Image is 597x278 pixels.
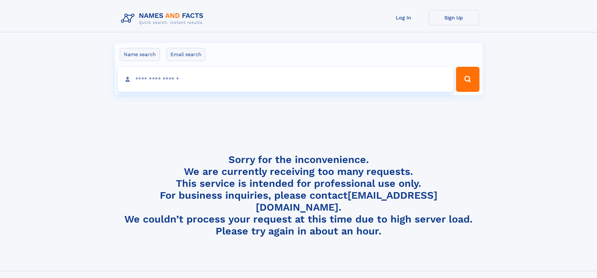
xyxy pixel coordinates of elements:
[118,67,453,92] input: search input
[429,10,479,25] a: Sign Up
[166,48,206,61] label: Email search
[456,67,479,92] button: Search Button
[118,154,479,237] h4: Sorry for the inconvenience. We are currently receiving too many requests. This service is intend...
[379,10,429,25] a: Log In
[118,10,209,27] img: Logo Names and Facts
[120,48,160,61] label: Name search
[256,189,437,213] a: [EMAIL_ADDRESS][DOMAIN_NAME]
